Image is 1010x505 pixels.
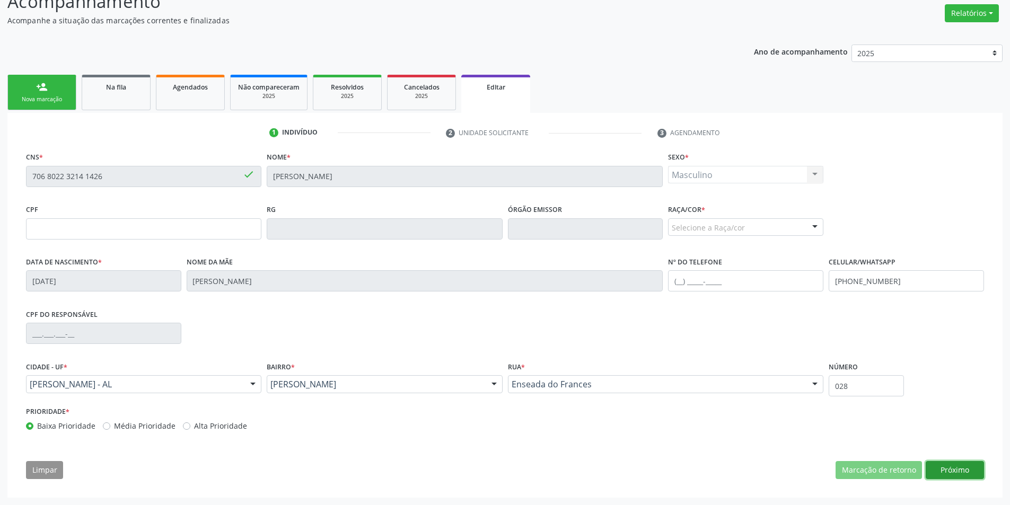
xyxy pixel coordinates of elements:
[668,270,823,291] input: (__) _____-_____
[26,254,102,271] label: Data de nascimento
[194,420,247,431] label: Alta Prioridade
[238,92,300,100] div: 2025
[7,15,704,26] p: Acompanhe a situação das marcações correntes e finalizadas
[36,81,48,93] div: person_add
[829,359,858,375] label: Número
[668,202,705,218] label: Raça/cor
[243,169,254,180] span: done
[331,83,364,92] span: Resolvidos
[945,4,999,22] button: Relatórios
[404,83,440,92] span: Cancelados
[270,379,480,389] span: [PERSON_NAME]
[26,404,69,420] label: Prioridade
[512,379,802,389] span: Enseada do Frances
[836,461,922,479] button: Marcação de retorno
[487,83,505,92] span: Editar
[508,202,562,218] label: Órgão emissor
[282,128,318,137] div: Indivíduo
[668,254,722,271] label: Nº do Telefone
[269,128,279,138] div: 1
[114,420,175,431] label: Média Prioridade
[187,254,233,271] label: Nome da mãe
[26,202,38,218] label: CPF
[754,45,848,58] p: Ano de acompanhamento
[30,379,240,389] span: [PERSON_NAME] - AL
[829,270,984,291] input: (__) _____-_____
[173,83,208,92] span: Agendados
[926,461,984,479] button: Próximo
[267,202,276,218] label: RG
[267,359,295,375] label: Bairro
[26,306,98,323] label: CPF do responsável
[267,149,291,166] label: Nome
[395,92,448,100] div: 2025
[672,222,745,233] span: Selecione a Raça/cor
[26,270,181,291] input: __/__/____
[829,254,895,271] label: Celular/WhatsApp
[238,83,300,92] span: Não compareceram
[26,149,43,166] label: CNS
[15,95,68,103] div: Nova marcação
[508,359,525,375] label: Rua
[37,420,95,431] label: Baixa Prioridade
[668,149,689,166] label: Sexo
[26,359,67,375] label: Cidade - UF
[321,92,374,100] div: 2025
[106,83,126,92] span: Na fila
[26,323,181,344] input: ___.___.___-__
